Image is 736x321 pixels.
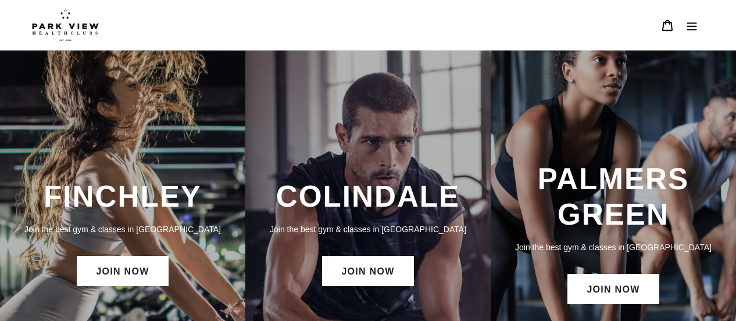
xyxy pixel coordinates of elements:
[680,13,704,38] button: Menu
[502,241,724,254] p: Join the best gym & classes in [GEOGRAPHIC_DATA]
[257,179,479,214] h3: COLINDALE
[567,274,659,304] a: JOIN NOW: Palmers Green Membership
[502,161,724,233] h3: PALMERS GREEN
[257,223,479,236] p: Join the best gym & classes in [GEOGRAPHIC_DATA]
[322,256,413,286] a: JOIN NOW: Colindale Membership
[12,223,234,236] p: Join the best gym & classes in [GEOGRAPHIC_DATA]
[32,9,99,41] img: Park view health clubs is a gym near you.
[77,256,168,286] a: JOIN NOW: Finchley Membership
[12,179,234,214] h3: FINCHLEY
